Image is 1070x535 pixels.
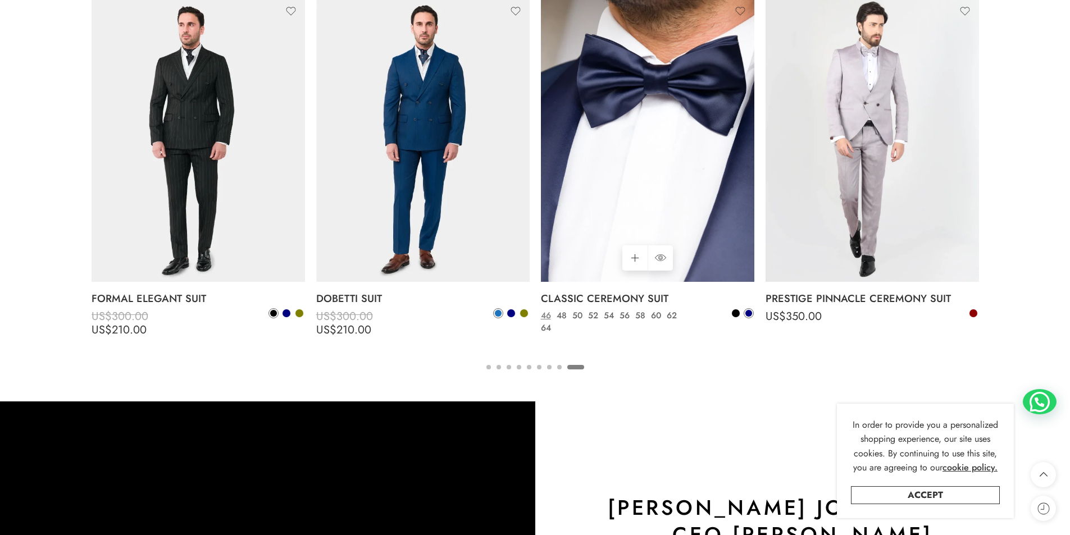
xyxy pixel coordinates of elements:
a: 64 [538,322,554,335]
bdi: 300.00 [316,308,373,324]
a: 52 [585,309,601,322]
a: Select options for “CLASSIC CEREMONY SUIT” [622,245,648,271]
a: Olive [294,308,304,318]
a: 46 [538,309,554,322]
a: 58 [632,309,648,322]
a: 54 [601,309,617,322]
span: US$ [766,308,786,324]
span: US$ [92,322,112,338]
a: FORMAL ELEGANT SUIT [92,287,305,310]
a: Blue [493,308,503,318]
bdi: 350.00 [541,308,597,324]
span: US$ [541,308,561,324]
a: Black [268,308,279,318]
a: 56 [617,309,632,322]
span: US$ [316,322,336,338]
a: 60 [648,309,664,322]
a: 62 [664,309,680,322]
a: Accept [851,486,1000,504]
a: Olive [519,308,529,318]
a: Navy [744,308,754,318]
span: In order to provide you a personalized shopping experience, our site uses cookies. By continuing ... [853,418,998,474]
a: Navy [281,308,292,318]
a: Black [731,308,741,318]
a: 48 [554,309,570,322]
a: PRESTIGE PINNACLE CEREMONY SUIT [766,287,979,310]
span: US$ [316,308,336,324]
bdi: 210.00 [316,322,371,338]
a: 50 [570,309,585,322]
bdi: 300.00 [92,308,148,324]
bdi: 350.00 [766,308,822,324]
a: CLASSIC CEREMONY SUIT [541,287,754,310]
span: US$ [92,308,112,324]
a: QUICK SHOP [648,245,673,271]
a: Bordeaux [968,308,978,318]
a: DOBETTI SUIT [316,287,530,310]
bdi: 210.00 [92,322,147,338]
a: Navy [506,308,516,318]
a: cookie policy. [942,460,998,475]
